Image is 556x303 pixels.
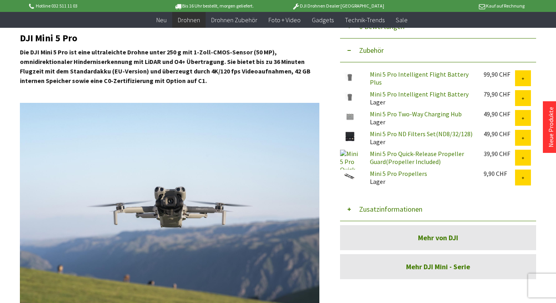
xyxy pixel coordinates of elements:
[20,48,311,85] strong: Die DJI Mini 5 Pro ist eine ultraleichte Drohne unter 250 g mit 1-Zoll-CMOS-Sensor (50 MP), omnid...
[306,12,339,28] a: Gadgets
[484,90,515,98] div: 79,90 CHF
[340,110,360,123] img: Mini 5 Pro Two-Way Charging Hub
[364,170,477,185] div: Lager
[364,90,477,106] div: Lager
[211,16,257,24] span: Drohnen Zubehör
[268,16,301,24] span: Foto + Video
[370,170,427,178] a: Mini 5 Pro Propellers
[370,150,464,166] a: Mini 5 Pro Quick-Release Propeller Guard(Propeller Included)
[178,16,200,24] span: Drohnen
[263,12,306,28] a: Foto + Video
[484,110,515,118] div: 49,90 CHF
[370,110,462,118] a: Mini 5 Pro Two-Way Charging Hub
[370,90,469,98] a: Mini 5 Pro Intelligent Flight Battery
[27,1,152,11] p: Hotline 032 511 11 03
[484,170,515,178] div: 9,90 CHF
[370,70,469,86] a: Mini 5 Pro Intelligent Flight Battery Plus
[340,90,360,103] img: Mini 5 Pro Intelligent Flight Battery
[206,12,263,28] a: Drohnen Zubehör
[390,12,413,28] a: Sale
[340,170,360,183] img: Mini 5 Pro Propellers
[484,70,515,78] div: 99,90 CHF
[151,12,172,28] a: Neu
[172,12,206,28] a: Drohnen
[364,130,477,146] div: Lager
[345,16,385,24] span: Technik-Trends
[340,197,536,221] button: Zusatzinformationen
[340,254,536,279] a: Mehr DJI Mini - Serie
[312,16,334,24] span: Gadgets
[396,16,408,24] span: Sale
[547,107,555,147] a: Neue Produkte
[340,225,536,250] a: Mehr von DJI
[484,150,515,158] div: 39,90 CHF
[20,33,319,43] h2: DJI Mini 5 Pro
[339,12,390,28] a: Technik-Trends
[340,39,536,62] button: Zubehör
[276,1,400,11] p: DJI Drohnen Dealer [GEOGRAPHIC_DATA]
[152,1,276,11] p: Bis 16 Uhr bestellt, morgen geliefert.
[340,130,360,143] img: Mini 5 Pro ND Filters Set(ND8/32/128)
[340,70,360,83] img: Mini 5 Pro Intelligent Flight Battery Plus
[156,16,167,24] span: Neu
[400,1,524,11] p: Kauf auf Rechnung
[364,110,477,126] div: Lager
[484,130,515,138] div: 49,90 CHF
[370,130,472,138] a: Mini 5 Pro ND Filters Set(ND8/32/128)
[340,150,360,170] img: Mini 5 Pro Quick-Release Propeller Guard(Propeller Included)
